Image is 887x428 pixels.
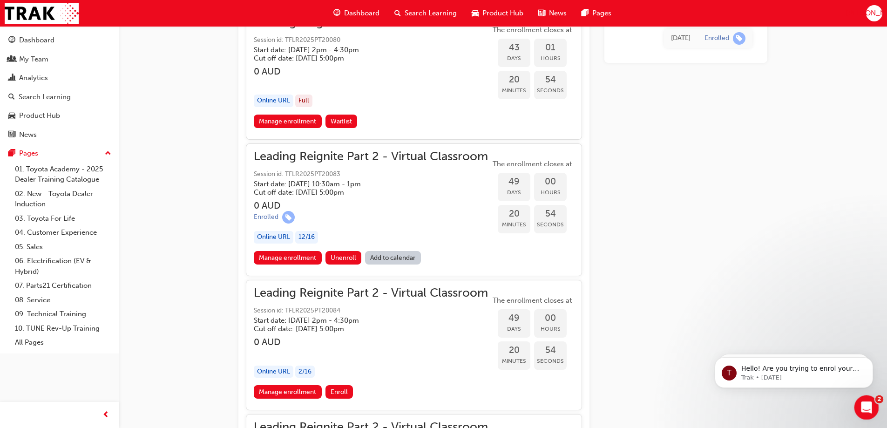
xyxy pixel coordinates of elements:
[8,55,15,64] span: people-icon
[254,231,293,244] div: Online URL
[8,36,15,45] span: guage-icon
[875,395,884,404] span: 2
[254,325,473,333] h5: Cut off date: [DATE] 5:00pm
[254,180,473,188] h5: Start date: [DATE] 10:30am - 1pm
[582,7,589,19] span: pages-icon
[326,4,387,23] a: guage-iconDashboard
[8,74,15,82] span: chart-icon
[498,345,530,356] span: 20
[498,187,530,198] span: Days
[704,34,729,43] div: Enrolled
[4,88,115,106] a: Search Learning
[254,188,473,197] h5: Cut off date: [DATE] 5:00pm
[19,35,54,46] div: Dashboard
[331,117,352,125] span: Waitlist
[254,316,473,325] h5: Start date: [DATE] 2pm - 4:30pm
[254,251,322,265] a: Manage enrollment
[534,356,567,367] span: Seconds
[4,145,115,162] button: Pages
[254,169,488,180] span: Session id: TFLR2025PT20083
[534,187,567,198] span: Hours
[325,115,358,128] button: Waitlist
[534,85,567,96] span: Seconds
[394,7,401,19] span: search-icon
[498,75,530,85] span: 20
[254,17,574,132] button: Leading Reignite Part 2 - Virtual ClassroomSession id: TFLR2025PT20080Start date: [DATE] 2pm - 4:...
[534,42,567,53] span: 01
[11,211,115,226] a: 03. Toyota For Life
[295,95,312,107] div: Full
[592,8,611,19] span: Pages
[534,177,567,187] span: 00
[11,162,115,187] a: 01. Toyota Academy - 2025 Dealer Training Catalogue
[295,231,318,244] div: 12 / 16
[4,69,115,87] a: Analytics
[102,409,109,421] span: prev-icon
[490,295,574,306] span: The enrollment closes at
[534,53,567,64] span: Hours
[19,110,60,121] div: Product Hub
[254,151,488,162] span: Leading Reignite Part 2 - Virtual Classroom
[498,356,530,367] span: Minutes
[482,8,523,19] span: Product Hub
[464,4,531,23] a: car-iconProduct Hub
[4,32,115,49] a: Dashboard
[19,129,37,140] div: News
[8,131,15,139] span: news-icon
[254,54,473,62] h5: Cut off date: [DATE] 5:00pm
[534,209,567,219] span: 54
[325,251,362,265] button: Unenroll
[531,4,574,23] a: news-iconNews
[498,53,530,64] span: Days
[19,92,71,102] div: Search Learning
[534,219,567,230] span: Seconds
[701,338,887,403] iframe: Intercom notifications message
[333,7,340,19] span: guage-icon
[4,107,115,124] a: Product Hub
[254,213,278,222] div: Enrolled
[325,385,353,399] button: Enroll
[254,385,322,399] a: Manage enrollment
[498,324,530,334] span: Days
[11,307,115,321] a: 09. Technical Training
[671,33,691,44] div: Tue Aug 19 2025 15:38:16 GMT+1000 (Australian Eastern Standard Time)
[19,148,38,159] div: Pages
[254,17,488,28] span: Leading Reignite Part 2 - Virtual Classroom
[331,388,348,396] span: Enroll
[365,251,421,265] a: Add to calendar
[254,151,574,268] button: Leading Reignite Part 2 - Virtual ClassroomSession id: TFLR2025PT20083Start date: [DATE] 10:30am ...
[405,8,457,19] span: Search Learning
[8,93,15,102] span: search-icon
[11,225,115,240] a: 04. Customer Experience
[498,313,530,324] span: 49
[538,7,545,19] span: news-icon
[254,366,293,378] div: Online URL
[254,95,293,107] div: Online URL
[295,366,315,378] div: 2 / 16
[254,200,488,211] h3: 0 AUD
[8,112,15,120] span: car-icon
[19,73,48,83] div: Analytics
[254,115,322,128] a: Manage enrollment
[498,209,530,219] span: 20
[5,3,79,24] img: Trak
[534,345,567,356] span: 54
[866,5,882,21] button: [PERSON_NAME]
[534,75,567,85] span: 54
[854,395,879,420] iframe: Intercom live chat
[105,148,111,160] span: up-icon
[490,159,574,170] span: The enrollment closes at
[733,32,745,45] span: learningRecordVerb_ENROLL-icon
[4,126,115,143] a: News
[344,8,379,19] span: Dashboard
[498,219,530,230] span: Minutes
[11,254,115,279] a: 06. Electrification (EV & Hybrid)
[4,30,115,145] button: DashboardMy TeamAnalyticsSearch LearningProduct HubNews
[534,313,567,324] span: 00
[8,149,15,158] span: pages-icon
